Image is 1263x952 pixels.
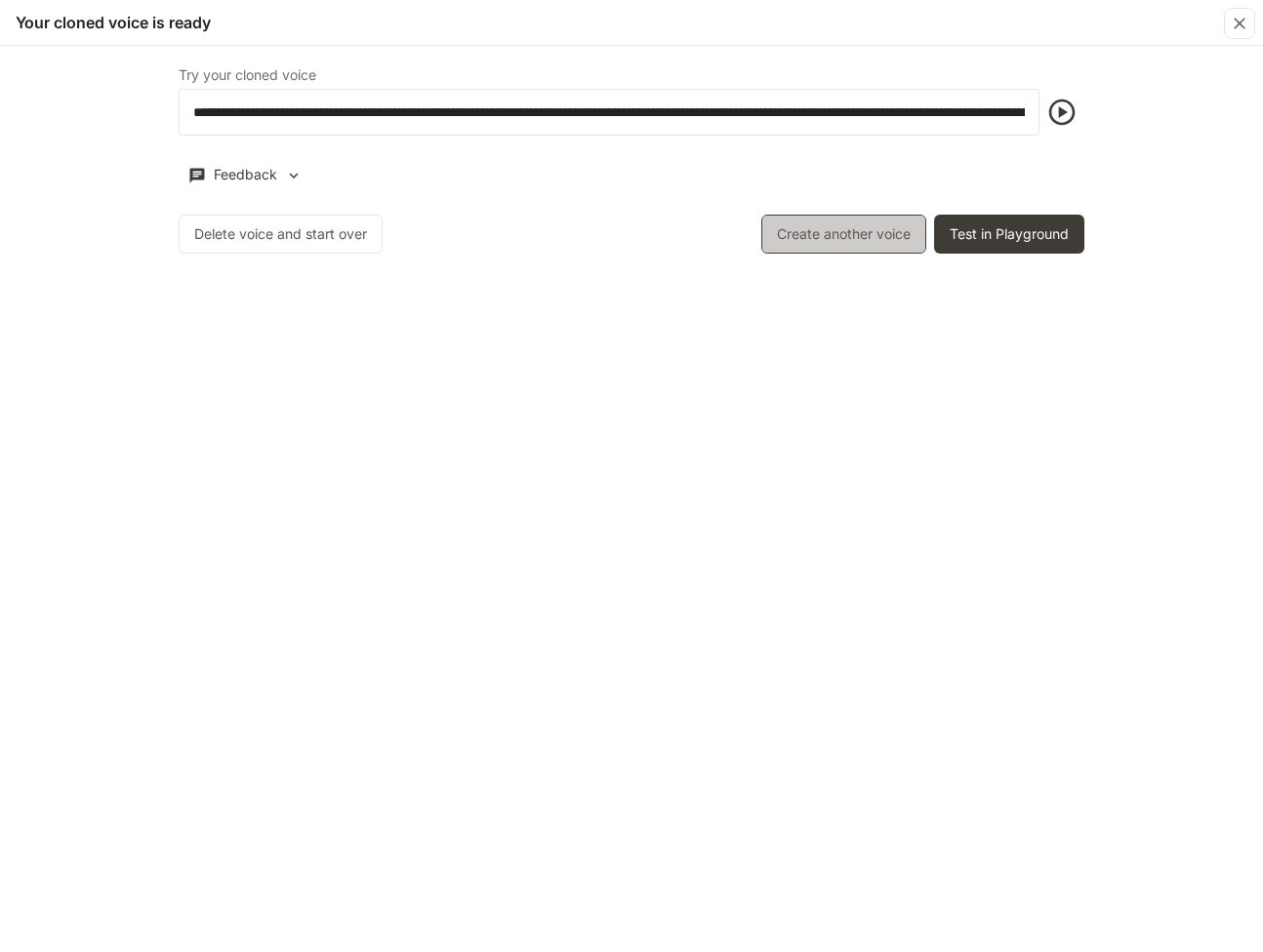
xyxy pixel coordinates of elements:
[179,215,383,254] button: Delete voice and start over
[761,215,926,254] button: Create another voice
[179,159,311,191] button: Feedback
[934,215,1084,254] button: Test in Playground
[179,68,316,82] p: Try your cloned voice
[16,12,211,33] h5: Your cloned voice is ready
